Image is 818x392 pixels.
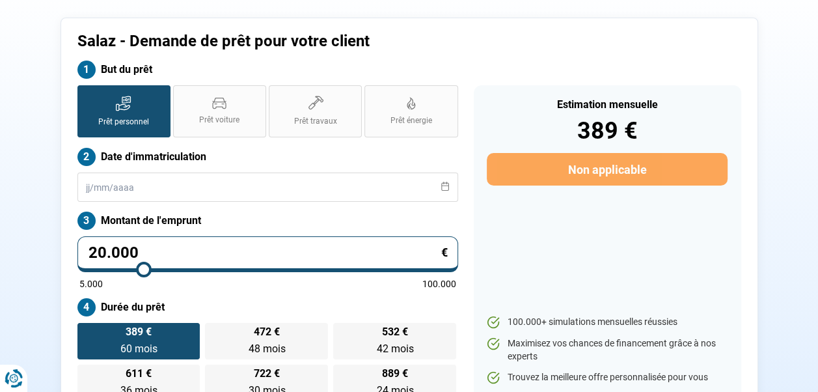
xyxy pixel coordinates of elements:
span: Prêt énergie [390,115,432,126]
label: Date d'immatriculation [77,148,458,166]
span: € [441,247,448,259]
span: 42 mois [376,343,413,355]
span: 532 € [382,327,408,337]
span: 60 mois [120,343,157,355]
span: Prêt personnel [98,117,149,128]
h1: Salaz - Demande de prêt pour votre client [77,32,571,51]
span: 472 € [254,327,280,337]
span: 5.000 [79,279,103,288]
span: 889 € [382,369,408,379]
li: 100.000+ simulations mensuelles réussies [487,316,727,329]
span: 48 mois [248,343,285,355]
label: Montant de l'emprunt [77,212,458,230]
label: Durée du prêt [77,298,458,316]
label: But du prêt [77,61,458,79]
li: Maximisez vos chances de financement grâce à nos experts [487,337,727,363]
span: 100.000 [422,279,456,288]
li: Trouvez la meilleure offre personnalisée pour vous [487,371,727,384]
div: Estimation mensuelle [487,100,727,110]
div: 389 € [487,119,727,143]
input: jj/mm/aaaa [77,173,458,202]
span: 389 € [126,327,152,337]
button: Non applicable [487,153,727,186]
span: Prêt travaux [294,116,337,127]
span: Prêt voiture [199,115,239,126]
span: 722 € [254,369,280,379]
span: 611 € [126,369,152,379]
